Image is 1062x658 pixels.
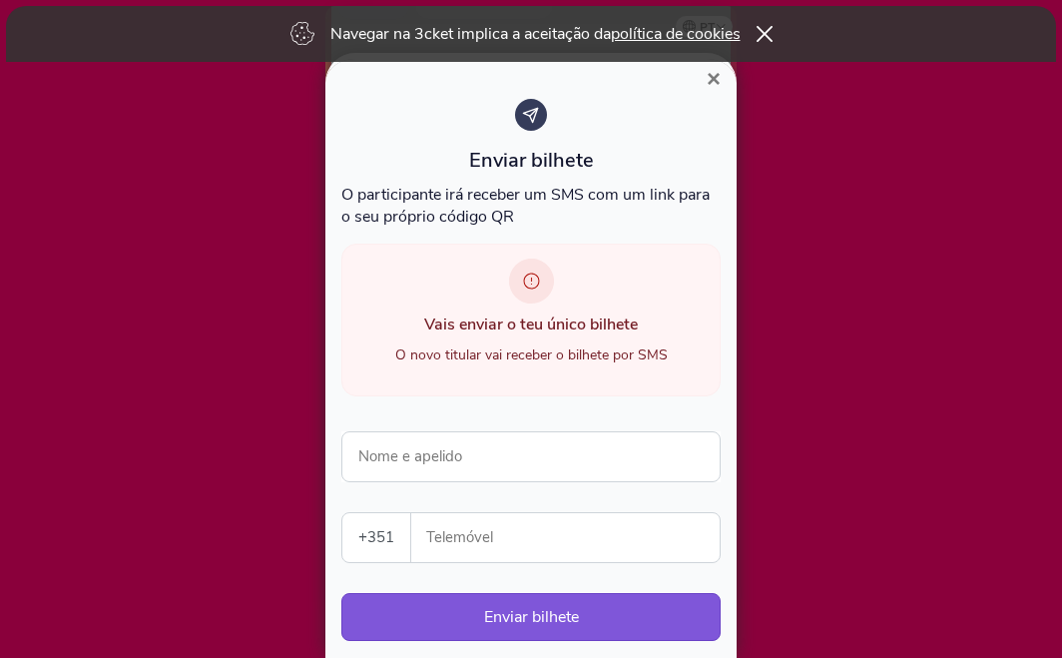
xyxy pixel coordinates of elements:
[372,345,689,364] div: O novo titular vai receber o bilhete por SMS
[424,314,638,335] span: Vais enviar o teu único bilhete
[330,23,741,45] p: Navegar na 3cket implica a aceitação da
[611,23,741,45] a: política de cookies
[469,147,594,174] span: Enviar bilhete
[707,65,721,92] span: ×
[341,431,479,481] label: Nome e apelido
[341,431,721,482] input: Nome e apelido
[341,593,721,641] button: Enviar bilhete
[427,513,720,562] input: Telemóvel
[341,184,710,228] span: O participante irá receber um SMS com um link para o seu próprio código QR
[411,513,722,562] label: Telemóvel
